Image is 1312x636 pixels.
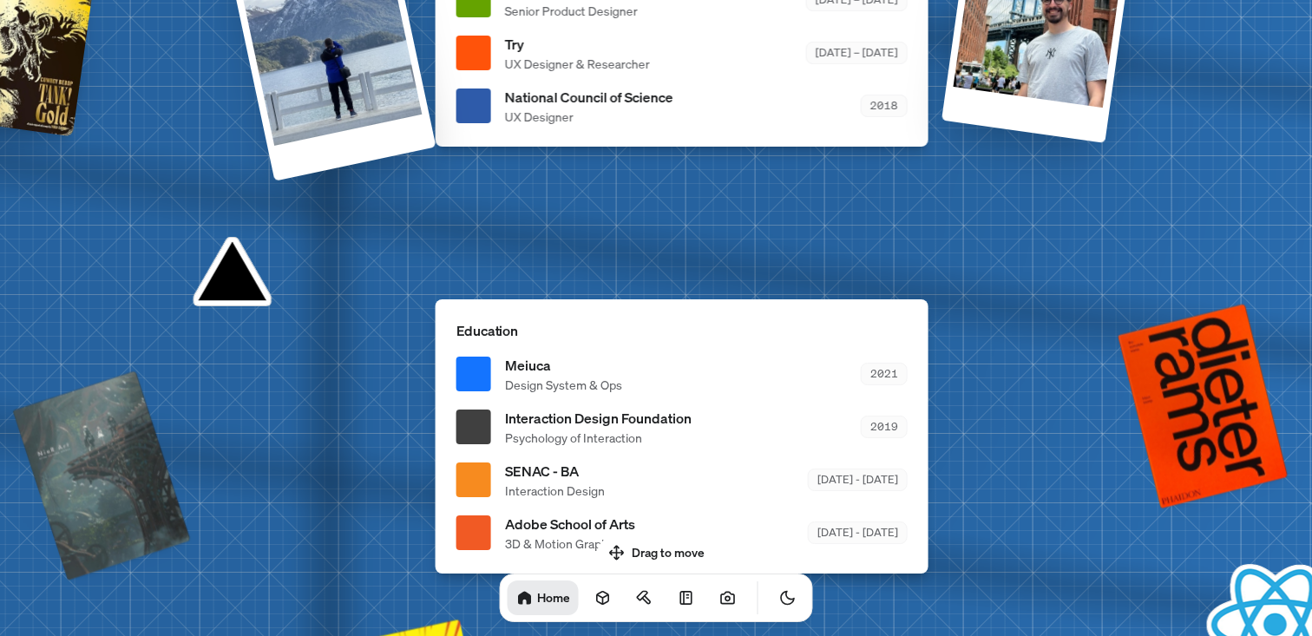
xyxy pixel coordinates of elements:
[861,363,908,384] div: 2021
[808,521,908,543] div: [DATE] - [DATE]
[505,534,635,553] span: 3D & Motion Graphics
[505,376,622,394] span: Design System & Ops
[505,108,673,126] span: UX Designer
[508,580,579,615] a: Home
[505,514,635,534] span: Adobe School of Arts
[505,34,650,55] span: Try
[505,2,638,20] span: Senior Product Designer
[505,55,650,73] span: UX Designer & Researcher
[505,461,605,482] span: SENAC - BA
[456,320,908,341] p: Education
[505,408,692,429] span: Interaction Design Foundation
[505,355,622,376] span: Meiuca
[505,482,605,500] span: Interaction Design
[537,589,570,606] h1: Home
[861,416,908,437] div: 2019
[808,469,908,490] div: [DATE] - [DATE]
[505,87,673,108] span: National Council of Science
[861,95,908,116] div: 2018
[771,580,805,615] button: Toggle Theme
[806,42,908,63] div: [DATE] – [DATE]
[505,429,692,447] span: Psychology of Interaction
